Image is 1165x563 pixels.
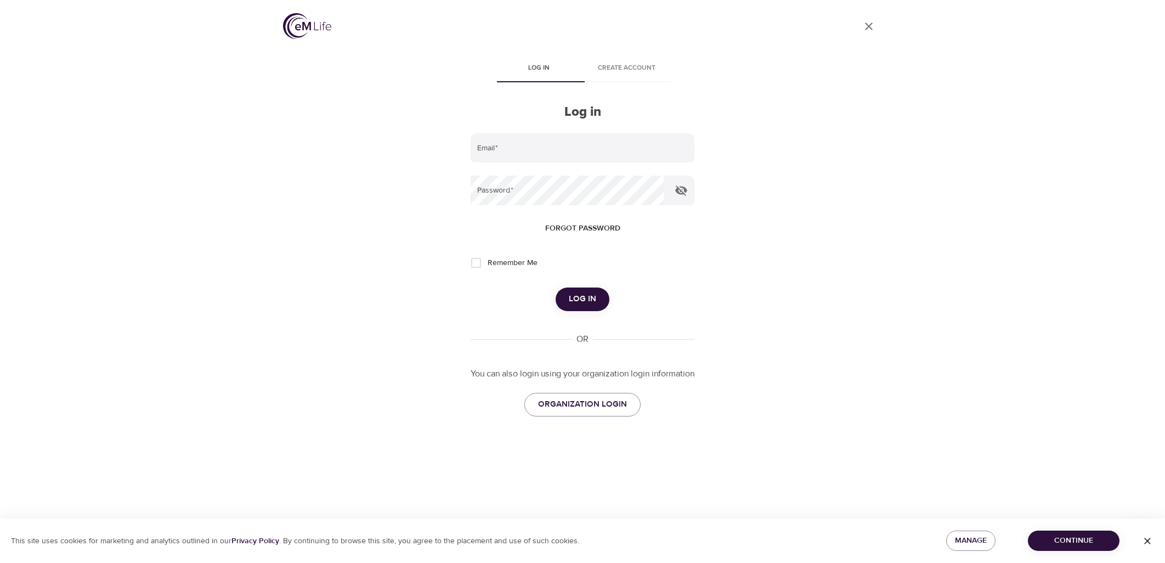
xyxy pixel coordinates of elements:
span: Forgot password [545,222,620,235]
span: Log in [501,63,576,74]
button: Continue [1028,531,1119,551]
span: ORGANIZATION LOGIN [538,397,627,412]
p: You can also login using your organization login information [471,368,694,380]
button: Manage [946,531,996,551]
div: OR [572,333,593,346]
img: logo [283,13,331,39]
a: ORGANIZATION LOGIN [524,393,641,416]
a: close [856,13,882,40]
a: Privacy Policy [231,536,279,546]
span: Continue [1037,534,1111,548]
div: disabled tabs example [471,56,694,82]
span: Create account [589,63,664,74]
span: Manage [955,534,987,548]
span: Remember Me [488,257,538,269]
button: Log in [556,288,609,311]
span: Log in [569,292,596,306]
h2: Log in [471,104,694,120]
button: Forgot password [541,218,625,239]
